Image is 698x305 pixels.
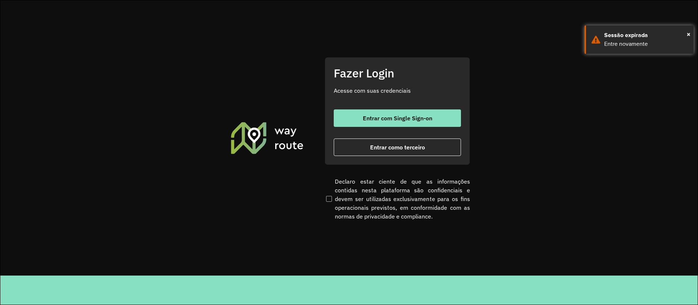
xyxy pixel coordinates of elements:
label: Declaro estar ciente de que as informações contidas nesta plataforma são confidenciais e devem se... [325,177,470,221]
div: Sessão expirada [604,31,688,40]
span: Entrar com Single Sign-on [363,115,432,121]
h2: Fazer Login [334,66,461,80]
span: Entrar como terceiro [370,144,425,150]
div: Entre novamente [604,40,688,48]
button: button [334,109,461,127]
button: Close [687,29,690,40]
span: × [687,29,690,40]
img: Roteirizador AmbevTech [230,121,305,154]
button: button [334,139,461,156]
p: Acesse com suas credenciais [334,86,461,95]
